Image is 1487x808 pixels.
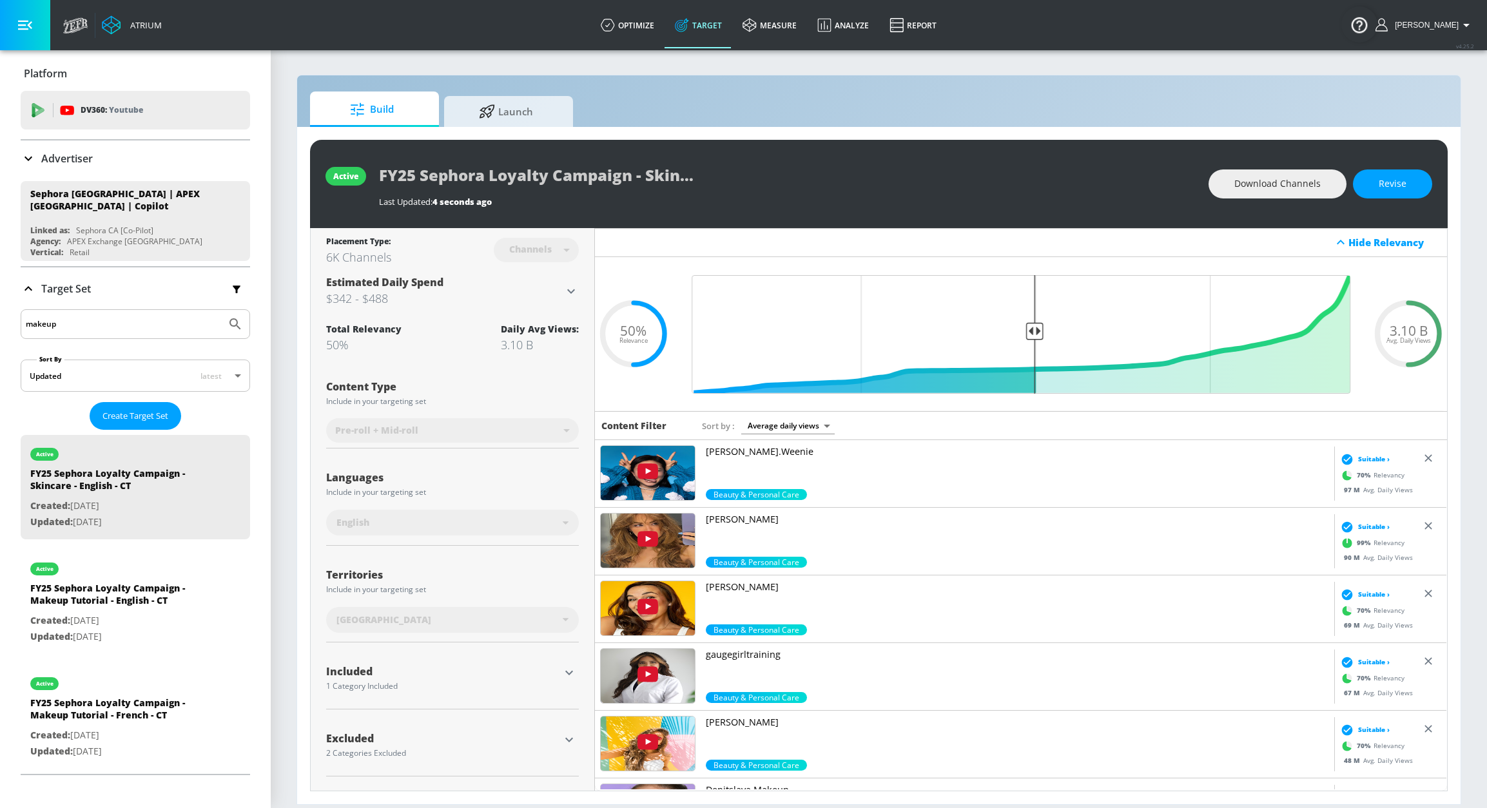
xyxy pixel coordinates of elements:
[665,2,732,48] a: Target
[81,103,143,117] p: DV360:
[326,275,443,289] span: Estimated Daily Spend
[706,557,807,568] div: 99.0%
[76,225,153,236] div: Sephora CA [Co-Pilot]
[30,630,73,642] span: Updated:
[1344,620,1363,630] span: 69 M
[601,581,695,635] img: UUVAbWl3d3XuHY28wU9DoDpA
[323,94,421,125] span: Build
[1337,736,1404,756] div: Relevancy
[326,398,579,405] div: Include in your targeting set
[1357,538,1374,548] span: 99 %
[30,370,61,381] div: Updated
[326,682,559,690] div: 1 Category Included
[21,309,250,774] div: Target Set
[21,181,250,261] div: Sephora [GEOGRAPHIC_DATA] | APEX [GEOGRAPHIC_DATA] | CopilotLinked as:Sephora CA [Co-Pilot]Agency...
[1357,741,1374,751] span: 70 %
[706,445,1329,489] a: [PERSON_NAME].Weenie
[1390,21,1459,30] span: login as: shannan.conley@zefr.com
[1358,454,1390,464] span: Suitable ›
[601,649,695,703] img: UU1Ey7eVh9qiBkUhaeYnOwxg
[1337,656,1390,669] div: Suitable ›
[741,417,835,434] div: Average daily views
[1358,590,1390,599] span: Suitable ›
[30,729,70,741] span: Created:
[619,338,648,344] span: Relevance
[326,570,579,580] div: Territories
[1344,756,1363,765] span: 48 M
[21,435,250,539] div: activeFY25 Sephora Loyalty Campaign - Skincare - English - CTCreated:[DATE]Updated:[DATE]
[706,648,1329,692] a: gaugegirltraining
[30,498,211,514] p: [DATE]
[457,96,555,127] span: Launch
[21,267,250,310] div: Target Set
[30,467,211,498] div: FY25 Sephora Loyalty Campaign - Skincare - English - CT
[90,402,181,430] button: Create Target Set
[26,316,221,332] input: Search by name or Id
[326,323,402,335] div: Total Relevancy
[879,2,947,48] a: Report
[706,489,807,500] div: 70.0%
[706,581,1329,593] p: [PERSON_NAME]
[1337,485,1413,495] div: Avg. Daily Views
[102,15,162,35] a: Atrium
[706,692,807,703] span: Beauty & Personal Care
[326,249,391,265] div: 6K Channels
[1353,169,1432,198] button: Revise
[1337,553,1413,563] div: Avg. Daily Views
[21,91,250,130] div: DV360: Youtube
[336,613,431,626] span: [GEOGRAPHIC_DATA]
[221,310,249,338] button: Submit Search
[30,697,211,727] div: FY25 Sephora Loyalty Campaign - Makeup Tutorial - French - CT
[21,664,250,769] div: activeFY25 Sephora Loyalty Campaign - Makeup Tutorial - French - CTCreated:[DATE]Updated:[DATE]
[620,324,646,338] span: 50%
[732,2,807,48] a: measure
[601,717,695,771] img: UUBLzhBiZVCy0MDyhv6rceJQ
[30,629,211,645] p: [DATE]
[326,236,391,249] div: Placement Type:
[601,446,695,500] img: UUWc8CackfCo4q46FpEWBcPg
[30,744,211,760] p: [DATE]
[1358,522,1390,532] span: Suitable ›
[1390,324,1428,338] span: 3.10 B
[21,550,250,654] div: activeFY25 Sephora Loyalty Campaign - Makeup Tutorial - English - CTCreated:[DATE]Updated:[DATE]
[1337,688,1413,698] div: Avg. Daily Views
[326,381,579,392] div: Content Type
[326,733,559,744] div: Excluded
[432,196,492,207] span: 4 seconds ago
[1341,6,1377,43] button: Open Resource Center
[1344,553,1363,562] span: 90 M
[706,489,807,500] span: Beauty & Personal Care
[1379,176,1406,192] span: Revise
[1337,534,1404,553] div: Relevancy
[1337,724,1390,736] div: Suitable ›
[30,614,70,626] span: Created:
[706,716,1329,729] p: [PERSON_NAME]
[1337,521,1390,534] div: Suitable ›
[1234,176,1321,192] span: Download Channels
[21,430,250,774] nav: list of Target Set
[1357,673,1374,683] span: 70 %
[326,488,579,496] div: Include in your targeting set
[807,2,879,48] a: Analyze
[36,451,53,457] div: active
[125,19,162,31] div: Atrium
[503,244,558,255] div: Channels
[706,760,807,771] div: 70.0%
[379,196,1196,207] div: Last Updated:
[30,745,73,757] span: Updated:
[326,275,579,307] div: Estimated Daily Spend$342 - $488
[1358,657,1390,667] span: Suitable ›
[30,514,211,530] p: [DATE]
[706,557,807,568] span: Beauty & Personal Care
[601,419,666,432] h6: Content Filter
[30,727,211,744] p: [DATE]
[21,140,250,177] div: Advertiser
[706,513,1329,557] a: [PERSON_NAME]
[1375,17,1474,33] button: [PERSON_NAME]
[501,323,579,335] div: Daily Avg Views:
[200,370,222,381] span: latest
[41,282,91,296] p: Target Set
[30,236,61,247] div: Agency:
[706,648,1329,661] p: gaugegirltraining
